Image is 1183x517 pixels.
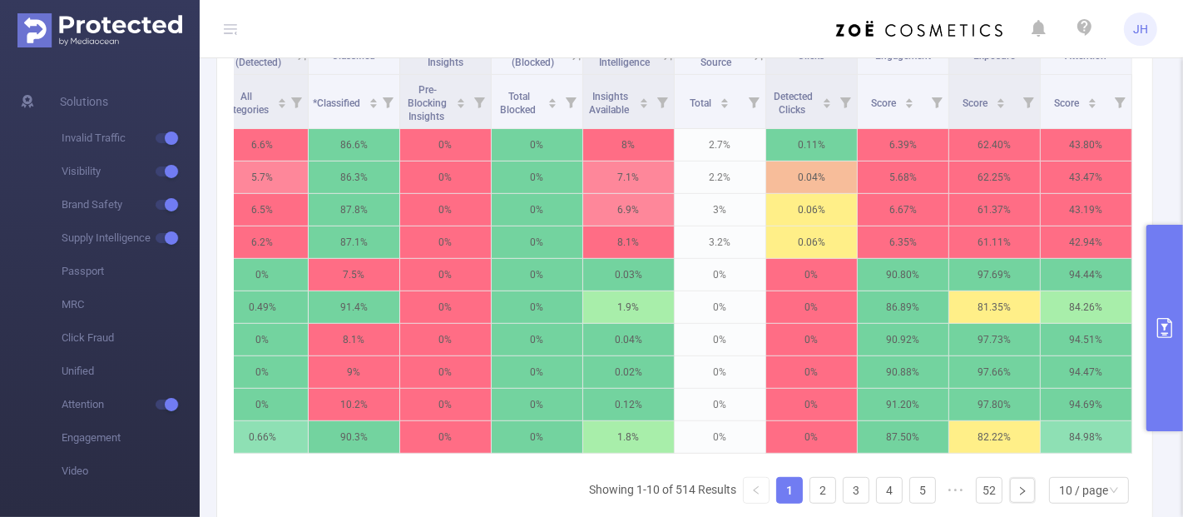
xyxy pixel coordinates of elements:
p: 0% [492,324,582,355]
li: 3 [843,477,869,504]
p: 0% [675,421,765,453]
div: Sort [547,96,557,106]
p: 10.2% [309,389,399,420]
i: icon: caret-down [548,102,557,107]
i: icon: caret-up [904,96,913,101]
p: 90.3% [309,421,399,453]
p: 0% [400,421,491,453]
span: Visibility [62,155,200,188]
span: Pre-Blocking Insights [417,43,474,68]
p: 0% [675,324,765,355]
p: 0% [492,129,582,161]
p: 0% [400,226,491,258]
div: 10 / page [1059,478,1108,503]
span: Attention [1066,50,1107,62]
span: Exposure [974,50,1016,62]
span: Detected Clicks [774,91,813,116]
i: icon: caret-down [277,102,286,107]
li: 2 [809,477,836,504]
li: 1 [776,477,803,504]
div: Sort [720,96,730,106]
p: 91.20 % [858,389,948,420]
p: 84.26 % [1041,291,1131,323]
a: 2 [810,478,835,503]
span: Score [1054,97,1082,109]
i: icon: down [1109,485,1119,497]
p: 6.67 % [858,194,948,226]
p: 2.7% [675,129,765,161]
p: 90.80 % [858,259,948,291]
p: 87.50 % [858,421,948,453]
p: 0% [400,291,491,323]
p: 97.73 % [949,324,1040,355]
p: 2.2% [675,162,765,193]
p: 6.9% [583,194,674,226]
div: Sort [1087,96,1097,106]
span: Total [690,97,714,109]
div: Sort [822,96,832,106]
p: 0% [217,324,308,355]
span: Attention [62,388,200,421]
p: 0% [766,421,857,453]
span: *Classified [313,97,363,109]
p: 0% [766,324,857,355]
i: Filter menu [742,75,765,128]
p: 6.6% [217,129,308,161]
p: 1.8% [583,421,674,453]
p: 5.68 % [858,162,948,193]
p: 86.89 % [858,291,948,323]
p: 6.39 % [858,129,948,161]
span: All Categories [221,91,271,116]
p: 0% [766,291,857,323]
a: 4 [877,478,902,503]
p: 7.1% [583,162,674,193]
p: 0% [492,194,582,226]
p: 6.35 % [858,226,948,258]
i: icon: caret-down [823,102,832,107]
p: 94.47 % [1041,356,1131,388]
p: 61.11 % [949,226,1040,258]
p: 43.19 % [1041,194,1131,226]
p: 0.12% [583,389,674,420]
a: 5 [910,478,935,503]
a: 52 [977,478,1002,503]
p: 0% [492,389,582,420]
li: 52 [976,477,1002,504]
span: Classified [333,50,376,62]
i: icon: caret-up [996,96,1005,101]
i: Filter menu [559,75,582,128]
p: 0% [400,356,491,388]
p: 0% [492,259,582,291]
p: 97.80 % [949,389,1040,420]
p: 86.3% [309,162,399,193]
p: 82.22 % [949,421,1040,453]
i: icon: caret-down [904,102,913,107]
span: Brand Safety (Blocked) [505,43,562,68]
p: 87.8% [309,194,399,226]
div: Sort [456,96,466,106]
p: 94.44 % [1041,259,1131,291]
p: 0% [492,356,582,388]
p: 61.37 % [949,194,1040,226]
span: Total Blocked [500,91,538,116]
p: 62.40 % [949,129,1040,161]
span: Engagement [875,50,931,62]
p: 94.69 % [1041,389,1131,420]
p: 62.25 % [949,162,1040,193]
span: Brand Safety (Detected) [230,43,287,68]
i: Filter menu [651,75,674,128]
i: icon: caret-down [720,102,729,107]
p: 6.5% [217,194,308,226]
p: 0.02% [583,356,674,388]
p: 0.11% [766,129,857,161]
p: 0% [675,356,765,388]
span: Insights Available [589,91,631,116]
p: 3% [675,194,765,226]
span: Clicks [799,50,825,62]
p: 0% [675,259,765,291]
p: 8.1% [583,226,674,258]
div: Sort [996,96,1006,106]
span: Solutions [60,85,108,118]
span: Invalid Traffic [62,122,200,155]
p: 0% [400,324,491,355]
